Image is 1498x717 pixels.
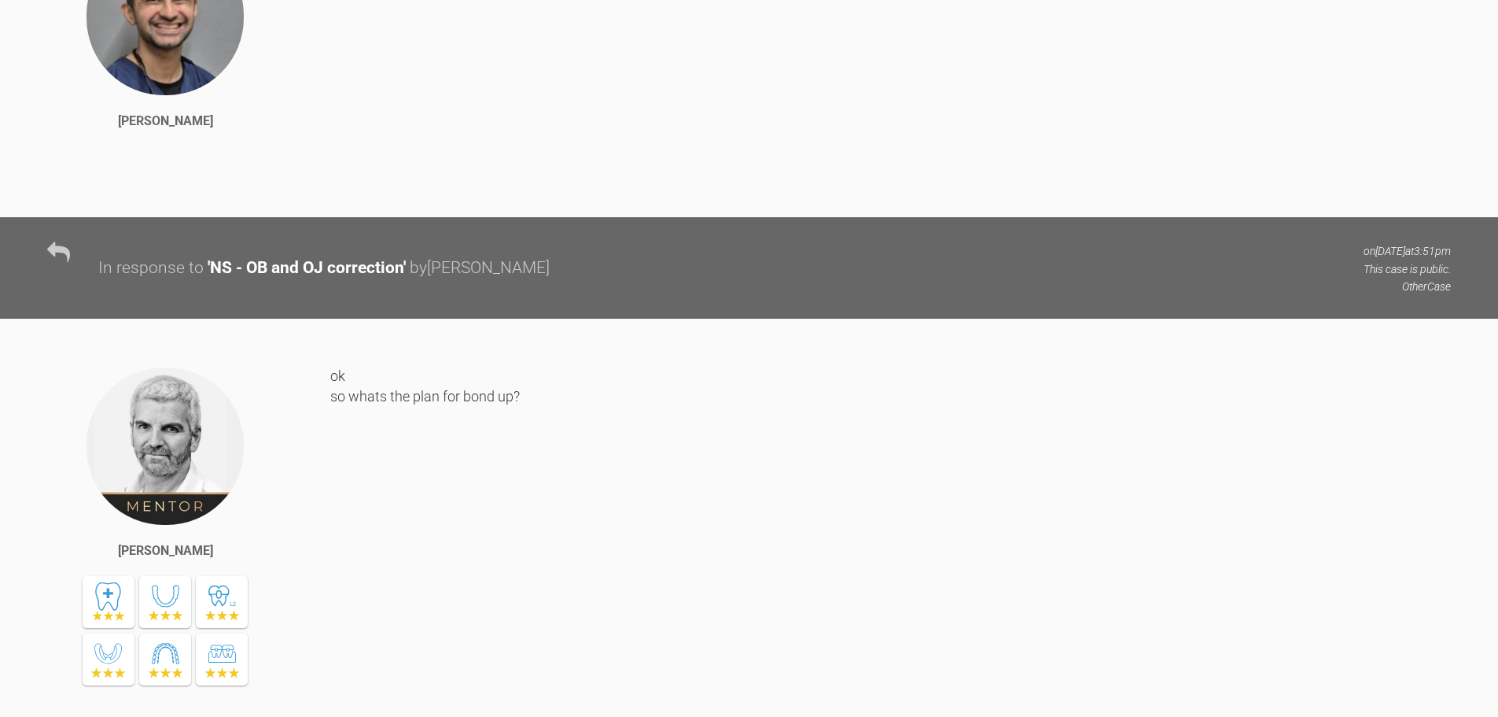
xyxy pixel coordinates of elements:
[1364,242,1451,260] p: on [DATE] at 3:51pm
[410,255,550,282] div: by [PERSON_NAME]
[1364,278,1451,295] p: Other Case
[1364,261,1451,278] p: This case is public.
[208,255,406,282] div: ' NS - OB and OJ correction '
[98,255,204,282] div: In response to
[85,366,245,527] img: Ross Hobson
[118,111,213,131] div: [PERSON_NAME]
[118,541,213,561] div: [PERSON_NAME]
